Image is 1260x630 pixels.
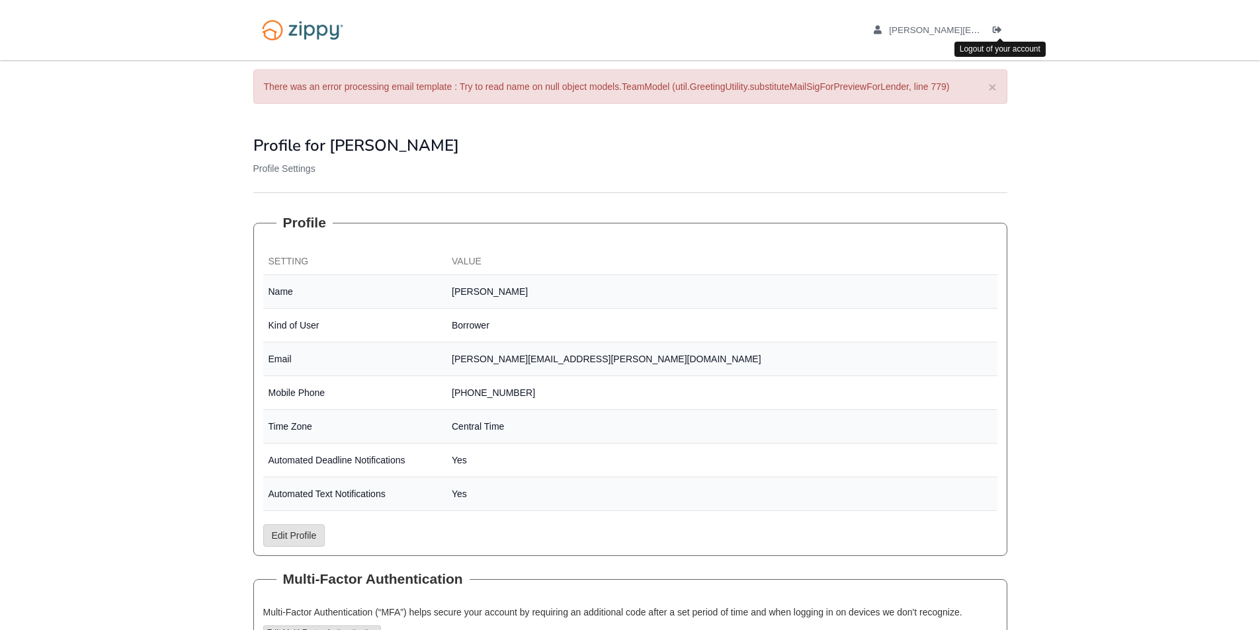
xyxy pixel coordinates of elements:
[889,25,1187,35] span: tammy.vestal@yahoo.com
[446,249,997,275] th: Value
[446,444,997,477] td: Yes
[263,477,447,511] td: Automated Text Notifications
[263,249,447,275] th: Setting
[446,410,997,444] td: Central Time
[263,309,447,342] td: Kind of User
[446,477,997,511] td: Yes
[253,69,1007,104] div: There was an error processing email template : Try to read name on null object models.TeamModel (...
[954,42,1046,57] div: Logout of your account
[993,25,1007,38] a: Log out
[446,275,997,309] td: [PERSON_NAME]
[263,376,447,410] td: Mobile Phone
[874,25,1188,38] a: edit profile
[446,342,997,376] td: [PERSON_NAME][EMAIL_ADDRESS][PERSON_NAME][DOMAIN_NAME]
[988,80,996,94] button: ×
[263,606,997,619] p: Multi-Factor Authentication (“MFA”) helps secure your account by requiring an additional code aft...
[253,162,1007,175] p: Profile Settings
[446,309,997,342] td: Borrower
[446,376,997,410] td: [PHONE_NUMBER]
[263,275,447,309] td: Name
[276,213,333,233] legend: Profile
[263,524,325,547] a: Edit Profile
[263,342,447,376] td: Email
[276,569,470,589] legend: Multi-Factor Authentication
[253,13,352,47] img: Logo
[263,444,447,477] td: Automated Deadline Notifications
[253,137,1007,154] h1: Profile for [PERSON_NAME]
[263,410,447,444] td: Time Zone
